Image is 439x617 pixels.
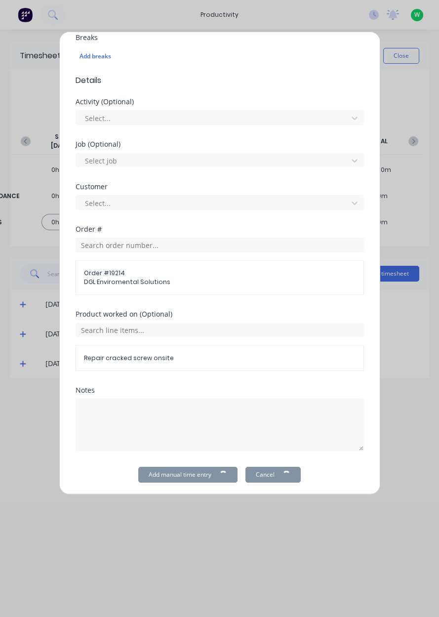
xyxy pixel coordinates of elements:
div: Job (Optional) [76,141,364,148]
div: Customer [76,183,364,190]
div: Order # [76,226,364,233]
button: Add manual time entry [138,467,238,483]
input: Search order number... [76,238,364,252]
div: Notes [76,387,364,394]
span: Details [76,75,364,86]
button: Cancel [245,467,301,483]
div: Activity (Optional) [76,98,364,105]
div: Add breaks [80,50,360,63]
input: Search line items... [76,323,364,337]
div: Product worked on (Optional) [76,311,364,318]
span: DGL Enviromental Solutions [84,278,356,287]
div: Breaks [76,34,364,41]
span: Repair cracked screw onsite [84,354,356,363]
span: Order # 19214 [84,269,356,278]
